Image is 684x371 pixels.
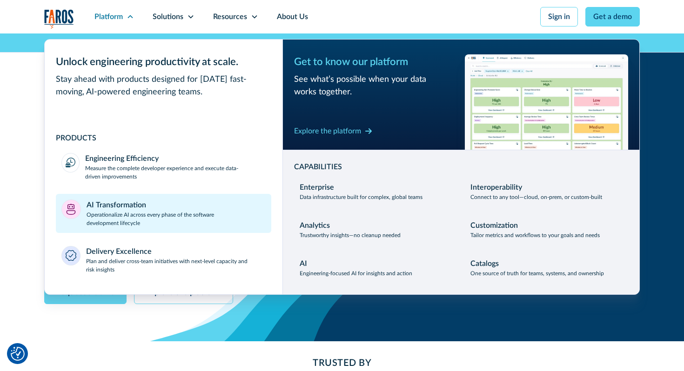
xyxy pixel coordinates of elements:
[470,182,522,193] div: Interoperability
[85,164,266,181] p: Measure the complete developer experience and execute data-driven improvements
[153,11,183,22] div: Solutions
[470,220,518,231] div: Customization
[56,132,271,144] div: PRODUCTS
[465,214,628,245] a: CustomizationTailor metrics and workflows to your goals and needs
[56,54,271,70] div: Unlock engineering productivity at scale.
[85,153,159,164] div: Engineering Efficiency
[94,11,123,22] div: Platform
[44,9,74,28] img: Logo of the analytics and reporting company Faros.
[87,211,266,227] p: Operationalize AI across every phase of the software development lifecycle
[300,269,412,278] p: Engineering-focused AI for insights and action
[213,11,247,22] div: Resources
[300,231,401,239] p: Trustworthy insights—no cleanup needed
[470,269,604,278] p: One source of truth for teams, systems, and ownership
[294,54,457,70] div: Get to know our platform
[87,199,146,211] div: AI Transformation
[585,7,640,26] a: Get a demo
[465,252,628,283] a: CatalogsOne source of truth for teams, systems, and ownership
[300,258,307,269] div: AI
[294,124,372,139] a: Explore the platform
[56,147,271,186] a: Engineering EfficiencyMeasure the complete developer experience and execute data-driven improvements
[86,246,152,257] div: Delivery Excellence
[465,176,628,207] a: InteroperabilityConnect to any tool—cloud, on-prem, or custom-built
[465,54,628,150] img: Workflow productivity trends heatmap chart
[300,220,330,231] div: Analytics
[44,9,74,28] a: home
[294,252,457,283] a: AIEngineering-focused AI for insights and action
[11,347,25,361] img: Revisit consent button
[56,194,271,233] a: AI TransformationOperationalize AI across every phase of the software development lifecycle
[294,73,457,99] div: See what’s possible when your data works together.
[470,193,602,201] p: Connect to any tool—cloud, on-prem, or custom-built
[119,356,565,370] h2: Trusted By
[11,347,25,361] button: Cookie Settings
[294,176,457,207] a: EnterpriseData infrastructure built for complex, global teams
[300,193,422,201] p: Data infrastructure built for complex, global teams
[540,7,578,26] a: Sign in
[44,33,640,295] nav: Platform
[86,257,266,274] p: Plan and deliver cross-team initiatives with next-level capacity and risk insights
[300,182,334,193] div: Enterprise
[470,258,499,269] div: Catalogs
[56,240,271,279] a: Delivery ExcellencePlan and deliver cross-team initiatives with next-level capacity and risk insi...
[294,214,457,245] a: AnalyticsTrustworthy insights—no cleanup needed
[294,161,628,172] div: CAPABILITIES
[470,231,600,239] p: Tailor metrics and workflows to your goals and needs
[294,126,361,137] div: Explore the platform
[56,73,271,99] div: Stay ahead with products designed for [DATE] fast-moving, AI-powered engineering teams.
